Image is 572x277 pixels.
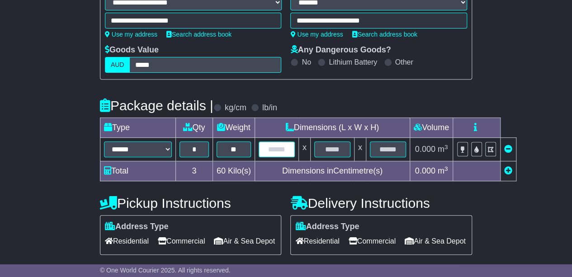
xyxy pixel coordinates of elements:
[100,196,282,211] h4: Pickup Instructions
[255,161,410,181] td: Dimensions in Centimetre(s)
[217,166,226,175] span: 60
[444,144,448,150] sup: 3
[290,196,472,211] h4: Delivery Instructions
[105,31,157,38] a: Use my address
[349,234,396,248] span: Commercial
[302,58,311,66] label: No
[100,118,175,138] td: Type
[504,166,512,175] a: Add new item
[290,31,343,38] a: Use my address
[354,138,366,161] td: x
[410,118,453,138] td: Volume
[255,118,410,138] td: Dimensions (L x W x H)
[290,45,391,55] label: Any Dangerous Goods?
[352,31,417,38] a: Search address book
[295,222,359,232] label: Address Type
[175,161,213,181] td: 3
[225,103,246,113] label: kg/cm
[438,166,448,175] span: m
[105,222,169,232] label: Address Type
[415,166,435,175] span: 0.000
[105,45,159,55] label: Goods Value
[166,31,232,38] a: Search address book
[438,145,448,154] span: m
[175,118,213,138] td: Qty
[395,58,413,66] label: Other
[105,57,130,73] label: AUD
[100,267,231,274] span: © One World Courier 2025. All rights reserved.
[214,234,275,248] span: Air & Sea Depot
[444,165,448,172] sup: 3
[262,103,277,113] label: lb/in
[213,118,255,138] td: Weight
[298,138,310,161] td: x
[105,234,149,248] span: Residential
[329,58,377,66] label: Lithium Battery
[415,145,435,154] span: 0.000
[295,234,339,248] span: Residential
[504,145,512,154] a: Remove this item
[405,234,466,248] span: Air & Sea Depot
[100,98,213,113] h4: Package details |
[213,161,255,181] td: Kilo(s)
[158,234,205,248] span: Commercial
[100,161,175,181] td: Total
